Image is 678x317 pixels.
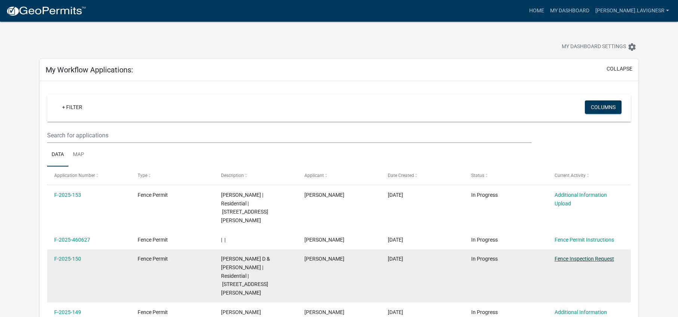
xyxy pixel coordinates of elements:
[138,173,147,178] span: Type
[628,43,636,52] i: settings
[221,173,244,178] span: Description
[47,143,68,167] a: Data
[46,65,133,74] h5: My Workflow Applications:
[54,309,81,315] a: F-2025-149
[68,143,89,167] a: Map
[54,237,90,243] a: F-2025-460627
[388,309,403,315] span: 08/06/2025
[54,256,81,262] a: F-2025-150
[585,100,622,114] button: Columns
[54,192,81,198] a: F-2025-153
[555,192,607,206] a: Additional Information Upload
[555,237,614,243] a: Fence Permit Instructions
[555,256,614,262] a: Fence Inspection Request
[547,4,592,18] a: My Dashboard
[47,167,131,184] datatable-header-cell: Application Number
[54,173,95,178] span: Application Number
[388,256,403,262] span: 08/06/2025
[297,167,381,184] datatable-header-cell: Applicant
[547,167,631,184] datatable-header-cell: Current Activity
[138,237,168,243] span: Fence Permit
[304,173,324,178] span: Applicant
[304,237,344,243] span: David Lavigne
[47,128,532,143] input: Search for applications
[471,256,498,262] span: In Progress
[221,256,270,296] span: Garpetti Bradley D & James Creal | Residential | 439 Downes Terrace Louisville KY 40214
[304,192,344,198] span: David Lavigne
[221,192,268,223] span: Metzelfeld Melissa | Residential | 439 Downes Terrace, Louisville, KY 40214
[526,4,547,18] a: Home
[562,43,626,52] span: My Dashboard Settings
[214,167,297,184] datatable-header-cell: Description
[138,192,168,198] span: Fence Permit
[471,173,484,178] span: Status
[138,256,168,262] span: Fence Permit
[592,4,672,18] a: [PERSON_NAME].lavignesr
[56,100,88,114] a: + Filter
[138,309,168,315] span: Fence Permit
[221,237,226,243] span: | |
[471,309,498,315] span: In Progress
[131,167,214,184] datatable-header-cell: Type
[471,237,498,243] span: In Progress
[471,192,498,198] span: In Progress
[381,167,464,184] datatable-header-cell: Date Created
[304,309,344,315] span: David Lavigne
[607,65,632,73] button: collapse
[464,167,547,184] datatable-header-cell: Status
[556,40,642,54] button: My Dashboard Settingssettings
[555,173,586,178] span: Current Activity
[304,256,344,262] span: David Lavigne
[388,237,403,243] span: 08/07/2025
[388,173,414,178] span: Date Created
[388,192,403,198] span: 08/11/2025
